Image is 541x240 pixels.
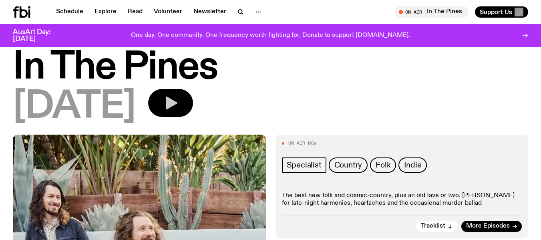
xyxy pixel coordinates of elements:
a: Schedule [51,6,88,18]
a: Specialist [282,157,326,173]
span: Tracklist [421,223,445,229]
span: Support Us [480,8,512,16]
a: Explore [90,6,121,18]
button: On AirIn The Pines [395,6,469,18]
a: Volunteer [149,6,187,18]
span: Country [334,161,362,169]
p: One day. One community. One frequency worth fighting for. Donate to support [DOMAIN_NAME]. [131,32,410,39]
span: Specialist [287,161,322,169]
a: More Episodes [461,221,522,232]
button: Support Us [475,6,528,18]
a: Read [123,6,147,18]
span: [DATE] [13,89,135,125]
button: Tracklist [416,221,457,232]
span: Indie [404,161,421,169]
h1: In The Pines [13,50,528,86]
h3: AusArt Day: [DATE] [13,29,64,42]
span: More Episodes [466,223,510,229]
a: Indie [398,157,427,173]
a: Folk [370,157,396,173]
a: Newsletter [189,6,231,18]
a: Country [329,157,368,173]
p: The best new folk and cosmic-country, plus an old fave or two. [PERSON_NAME] for late-night harmo... [282,192,522,207]
span: On Air Now [288,141,316,145]
span: Folk [376,161,390,169]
